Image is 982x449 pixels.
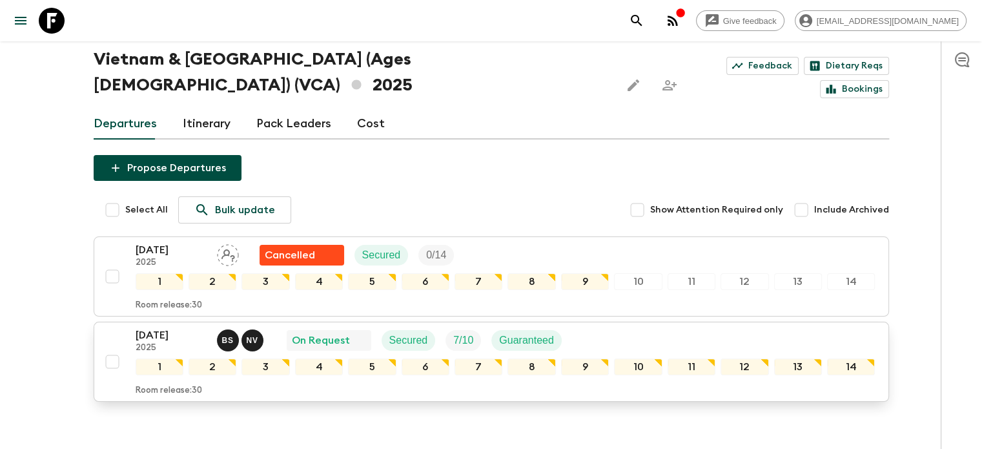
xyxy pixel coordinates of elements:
div: 1 [136,359,183,375]
button: Edit this itinerary [620,72,646,98]
div: 10 [614,273,662,290]
a: Bookings [820,80,889,98]
a: Give feedback [696,10,784,31]
p: Guaranteed [499,333,554,348]
p: Bulk update [215,202,275,218]
a: Feedback [726,57,799,75]
button: [DATE]2025Bo Sowath, Nguyen Van CanhOn RequestSecuredTrip FillGuaranteed1234567891011121314Room r... [94,322,889,402]
span: Show Attention Required only [650,204,783,216]
div: 8 [507,273,555,290]
p: 0 / 14 [426,247,446,263]
div: 14 [827,273,875,290]
div: 9 [561,359,609,375]
p: Secured [389,333,428,348]
span: Give feedback [716,16,784,26]
p: Room release: 30 [136,300,202,311]
div: Secured [382,330,436,351]
div: 1 [136,273,183,290]
span: Share this itinerary [657,72,682,98]
p: [DATE] [136,328,207,343]
a: Itinerary [183,109,230,140]
button: [DATE]2025Assign pack leaderFlash Pack cancellationSecuredTrip Fill1234567891011121314Room releas... [94,236,889,317]
a: Departures [94,109,157,140]
span: Select All [125,204,168,216]
p: [DATE] [136,242,207,258]
div: 12 [721,359,768,375]
button: Propose Departures [94,155,241,181]
p: 2025 [136,258,207,268]
div: 6 [402,359,449,375]
a: Dietary Reqs [804,57,889,75]
a: Pack Leaders [256,109,331,140]
div: 9 [561,273,609,290]
span: Include Archived [814,204,889,216]
p: Cancelled [265,247,315,263]
p: 7 / 10 [453,333,473,348]
h1: Vietnam & [GEOGRAPHIC_DATA] (Ages [DEMOGRAPHIC_DATA]) (VCA) 2025 [94,47,611,98]
div: 13 [774,359,822,375]
div: Secured [354,245,409,266]
div: Trip Fill [418,245,454,266]
button: search adventures [624,8,650,34]
div: 11 [668,273,715,290]
div: 7 [455,273,502,290]
div: 7 [455,359,502,375]
div: [EMAIL_ADDRESS][DOMAIN_NAME] [795,10,967,31]
div: Trip Fill [445,330,481,351]
span: [EMAIL_ADDRESS][DOMAIN_NAME] [810,16,966,26]
span: Assign pack leader [217,248,239,258]
div: 8 [507,359,555,375]
button: menu [8,8,34,34]
div: 2 [189,273,236,290]
div: 10 [614,359,662,375]
div: 6 [402,273,449,290]
a: Cost [357,109,385,140]
div: 13 [774,273,822,290]
div: Flash Pack cancellation [260,245,344,266]
div: 12 [721,273,768,290]
p: 2025 [136,343,207,353]
div: 11 [668,359,715,375]
a: Bulk update [178,196,291,224]
div: 14 [827,359,875,375]
p: Room release: 30 [136,386,202,396]
p: Secured [362,247,401,263]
